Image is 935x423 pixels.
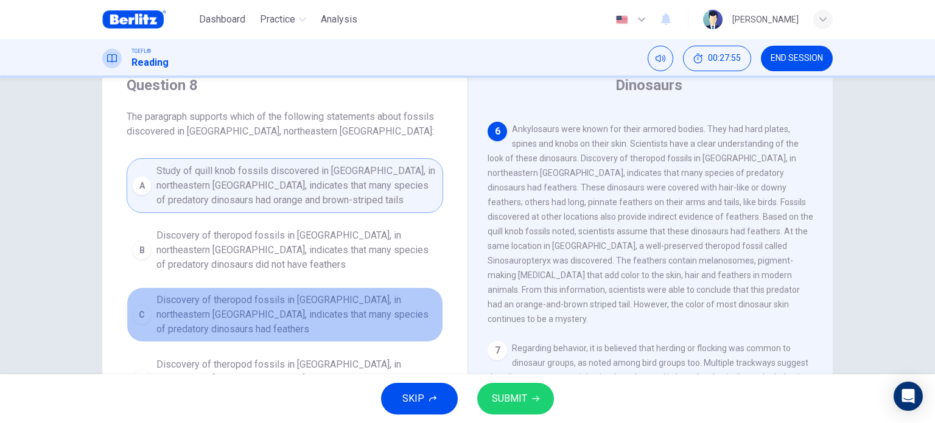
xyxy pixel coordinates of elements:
span: Discovery of theropod fossils in [GEOGRAPHIC_DATA], in northeastern [GEOGRAPHIC_DATA], indicates ... [156,293,438,337]
button: Dashboard [194,9,250,30]
img: en [614,15,629,24]
span: Discovery of theropod fossils in [GEOGRAPHIC_DATA], in northeastern [GEOGRAPHIC_DATA], indicates ... [156,228,438,272]
span: Practice [260,12,295,27]
div: A [132,176,152,195]
button: SKIP [381,383,458,414]
div: Open Intercom Messenger [894,382,923,411]
span: Ankylosaurs were known for their armored bodies. They had hard plates, spines and knobs on their ... [488,124,813,324]
span: 00:27:55 [708,54,741,63]
span: SUBMIT [492,390,527,407]
button: Practice [255,9,311,30]
div: Hide [683,46,751,71]
h1: Reading [131,55,169,70]
span: Analysis [321,12,357,27]
button: AStudy of quill knob fossils discovered in [GEOGRAPHIC_DATA], in northeastern [GEOGRAPHIC_DATA], ... [127,158,443,213]
span: The paragraph supports which of the following statements about fossils discovered in [GEOGRAPHIC_... [127,110,443,139]
div: B [132,240,152,260]
button: BDiscovery of theropod fossils in [GEOGRAPHIC_DATA], in northeastern [GEOGRAPHIC_DATA], indicates... [127,223,443,278]
button: END SESSION [761,46,833,71]
h4: Dinosaurs [615,75,682,95]
button: SUBMIT [477,383,554,414]
span: Discovery of theropod fossils in [GEOGRAPHIC_DATA], in northeastern [GEOGRAPHIC_DATA], indicates ... [156,357,438,401]
img: Berlitz Brasil logo [102,7,166,32]
div: 7 [488,341,507,360]
button: Analysis [316,9,362,30]
span: END SESSION [771,54,823,63]
div: [PERSON_NAME] [732,12,799,27]
img: Profile picture [703,10,723,29]
div: C [132,305,152,324]
a: Berlitz Brasil logo [102,7,194,32]
button: 00:27:55 [683,46,751,71]
div: Mute [648,46,673,71]
button: DDiscovery of theropod fossils in [GEOGRAPHIC_DATA], in northeastern [GEOGRAPHIC_DATA], indicates... [127,352,443,407]
span: SKIP [402,390,424,407]
div: D [132,369,152,389]
span: TOEFL® [131,47,151,55]
h4: Question 8 [127,75,443,95]
span: Dashboard [199,12,245,27]
span: Study of quill knob fossils discovered in [GEOGRAPHIC_DATA], in northeastern [GEOGRAPHIC_DATA], i... [156,164,438,208]
div: 6 [488,122,507,141]
button: CDiscovery of theropod fossils in [GEOGRAPHIC_DATA], in northeastern [GEOGRAPHIC_DATA], indicates... [127,287,443,342]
